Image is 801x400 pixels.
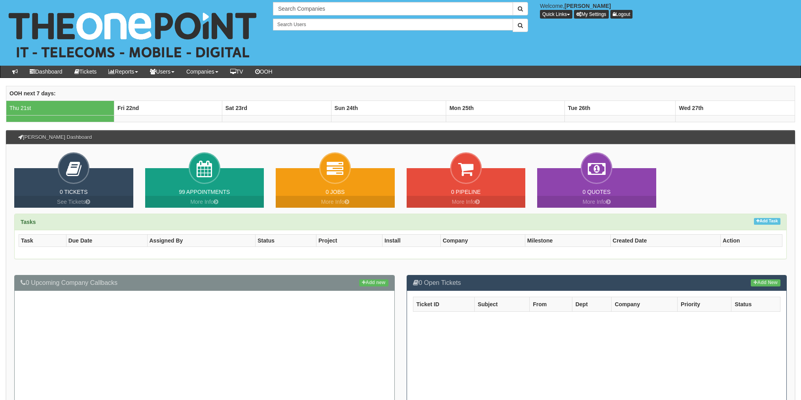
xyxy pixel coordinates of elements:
a: Users [144,66,180,78]
h3: 0 Open Tickets [413,279,781,286]
b: [PERSON_NAME] [564,3,611,9]
th: Dept [572,297,611,311]
th: Mon 25th [446,100,565,115]
a: Add Task [754,218,780,225]
th: Subject [474,297,530,311]
th: Action [721,234,782,246]
a: Dashboard [24,66,68,78]
th: Sat 23rd [222,100,331,115]
th: Wed 27th [676,100,795,115]
a: Logout [610,10,633,19]
th: Task [19,234,66,246]
th: Sun 24th [331,100,446,115]
a: Tickets [68,66,103,78]
a: 0 Pipeline [451,189,481,195]
th: Created Date [610,234,720,246]
button: Quick Links [540,10,572,19]
div: Welcome, [534,2,801,19]
a: 0 Jobs [326,189,345,195]
a: OOH [249,66,278,78]
input: Search Companies [273,2,513,15]
a: Add New [751,279,780,286]
th: From [530,297,572,311]
th: Fri 22nd [114,100,222,115]
a: 0 Tickets [60,189,88,195]
th: Priority [678,297,731,311]
a: More Info [537,196,656,208]
th: Tue 26th [564,100,676,115]
a: My Settings [574,10,609,19]
th: Ticket ID [413,297,474,311]
th: Install [383,234,441,246]
input: Search Users [273,19,513,30]
a: 0 Quotes [583,189,611,195]
a: Add new [359,279,388,286]
th: OOH next 7 days: [6,86,795,100]
h3: [PERSON_NAME] Dashboard [14,131,96,144]
a: TV [224,66,249,78]
a: Reports [102,66,144,78]
a: 99 Appointments [179,189,230,195]
th: Company [441,234,525,246]
h3: 0 Upcoming Company Callbacks [21,279,388,286]
strong: Tasks [21,219,36,225]
th: Project [316,234,383,246]
a: More Info [276,196,395,208]
td: Thu 21st [6,100,114,115]
th: Milestone [525,234,610,246]
a: See Tickets [14,196,133,208]
a: Companies [180,66,224,78]
a: More Info [407,196,526,208]
th: Assigned By [147,234,256,246]
th: Company [612,297,678,311]
th: Due Date [66,234,147,246]
th: Status [256,234,316,246]
a: More Info [145,196,264,208]
th: Status [731,297,780,311]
